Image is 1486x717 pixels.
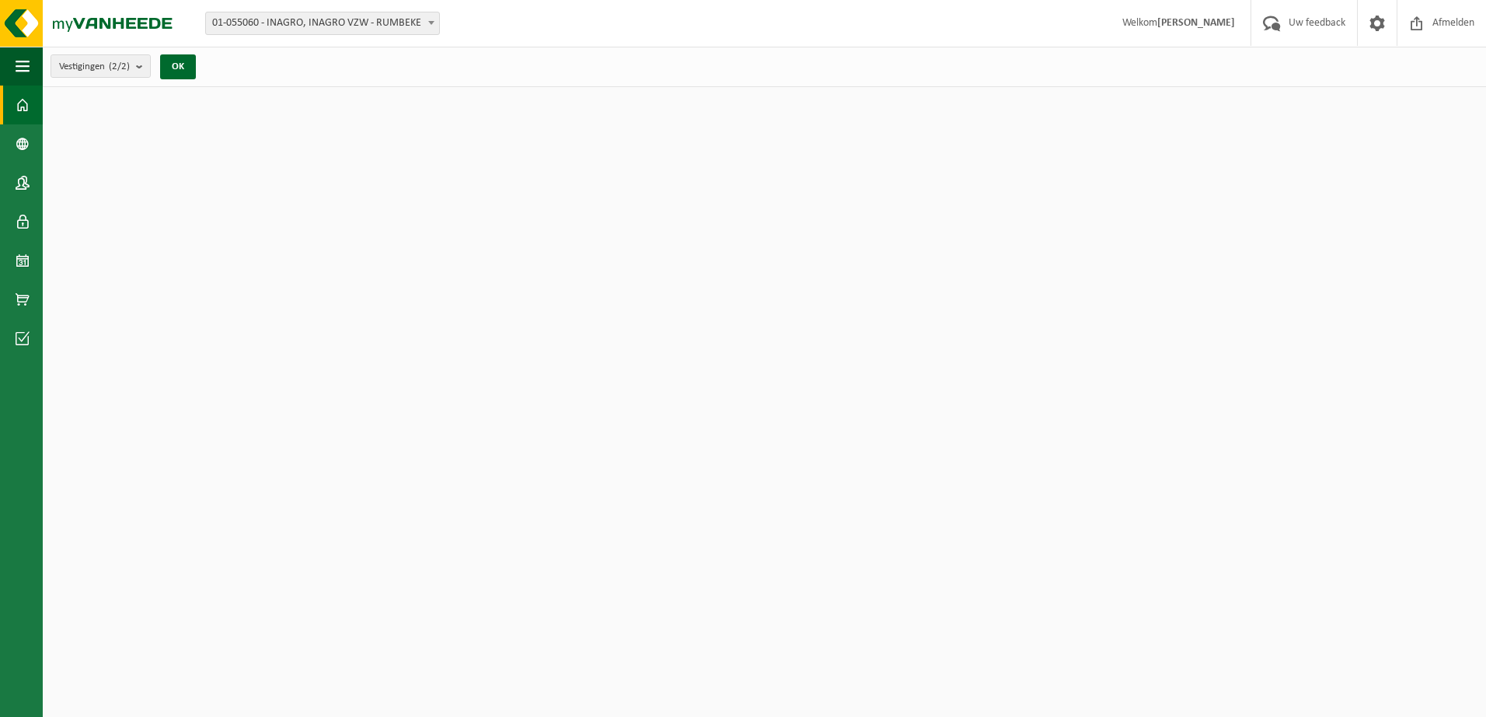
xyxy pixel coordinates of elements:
span: Vestigingen [59,55,130,79]
button: Vestigingen(2/2) [51,54,151,78]
strong: [PERSON_NAME] [1157,17,1235,29]
span: 01-055060 - INAGRO, INAGRO VZW - RUMBEKE [206,12,439,34]
count: (2/2) [109,61,130,72]
button: OK [160,54,196,79]
span: 01-055060 - INAGRO, INAGRO VZW - RUMBEKE [205,12,440,35]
